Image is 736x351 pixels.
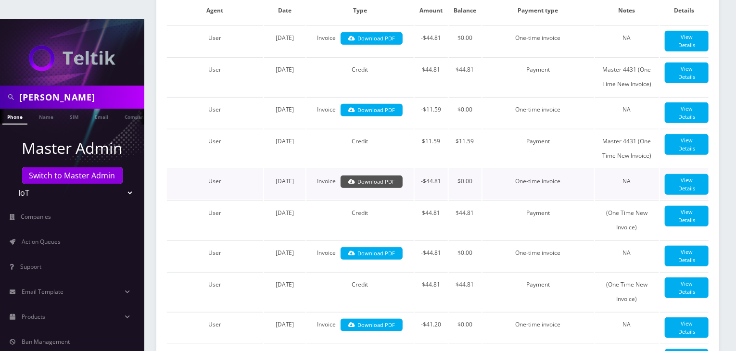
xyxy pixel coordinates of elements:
span: Support [20,263,41,271]
a: View Details [665,317,709,338]
span: Products [22,313,45,321]
td: Invoice [306,169,413,200]
td: (One Time New Invoice) [595,201,659,239]
a: Switch to Master Admin [22,167,123,184]
td: NA [595,97,659,128]
td: $0.00 [449,25,482,56]
td: Invoice [306,312,413,343]
td: NA [595,240,659,271]
td: $44.81 [415,57,448,96]
td: $44.81 [415,201,448,239]
td: User [167,201,263,239]
td: One-time invoice [482,169,594,200]
span: [DATE] [276,105,294,113]
a: View Details [665,277,709,298]
td: Credit [306,201,413,239]
td: Payment [482,201,594,239]
a: Download PDF [341,247,403,260]
td: NA [595,169,659,200]
td: $11.59 [449,129,482,168]
a: View Details [665,174,709,195]
a: Email [90,109,113,124]
td: Payment [482,57,594,96]
a: Download PDF [341,104,403,117]
a: View Details [665,134,709,155]
span: [DATE] [276,34,294,42]
td: -$44.81 [415,169,448,200]
span: [DATE] [276,177,294,185]
td: One-time invoice [482,240,594,271]
td: Credit [306,272,413,311]
span: [DATE] [276,137,294,145]
td: Credit [306,129,413,168]
td: NA [595,312,659,343]
td: Master 4431 (One Time New Invoice) [595,129,659,168]
td: $0.00 [449,169,482,200]
span: Ban Management [22,338,70,346]
a: View Details [665,31,709,51]
td: User [167,240,263,271]
td: NA [595,25,659,56]
span: Action Queues [22,238,61,246]
a: View Details [665,246,709,266]
td: $44.81 [449,201,482,239]
td: Master 4431 (One Time New Invoice) [595,57,659,96]
td: User [167,312,263,343]
td: $44.81 [449,272,482,311]
input: Search in Company [19,88,142,106]
a: Download PDF [341,32,403,45]
td: User [167,272,263,311]
td: -$41.20 [415,312,448,343]
a: Company [120,109,152,124]
span: [DATE] [276,320,294,328]
td: $0.00 [449,240,482,271]
td: One-time invoice [482,312,594,343]
td: Invoice [306,25,413,56]
td: User [167,25,263,56]
td: $44.81 [415,272,448,311]
td: One-time invoice [482,25,594,56]
td: User [167,169,263,200]
a: Phone [2,109,27,125]
td: $11.59 [415,129,448,168]
td: -$11.59 [415,97,448,128]
td: Payment [482,272,594,311]
td: (One Time New Invoice) [595,272,659,311]
td: $44.81 [449,57,482,96]
span: Companies [21,213,51,221]
span: [DATE] [276,280,294,288]
a: Name [34,109,58,124]
td: User [167,57,263,96]
td: Invoice [306,97,413,128]
a: Download PDF [341,319,403,332]
td: -$44.81 [415,240,448,271]
span: [DATE] [276,65,294,74]
a: View Details [665,206,709,226]
a: SIM [65,109,83,124]
td: $0.00 [449,312,482,343]
td: Credit [306,57,413,96]
td: -$44.81 [415,25,448,56]
td: $0.00 [449,97,482,128]
td: Invoice [306,240,413,271]
a: View Details [665,63,709,83]
a: View Details [665,102,709,123]
span: Email Template [22,288,63,296]
img: IoT [29,45,115,71]
td: One-time invoice [482,97,594,128]
a: Download PDF [341,175,403,188]
td: Payment [482,129,594,168]
td: User [167,129,263,168]
span: [DATE] [276,209,294,217]
td: User [167,97,263,128]
span: [DATE] [276,249,294,257]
